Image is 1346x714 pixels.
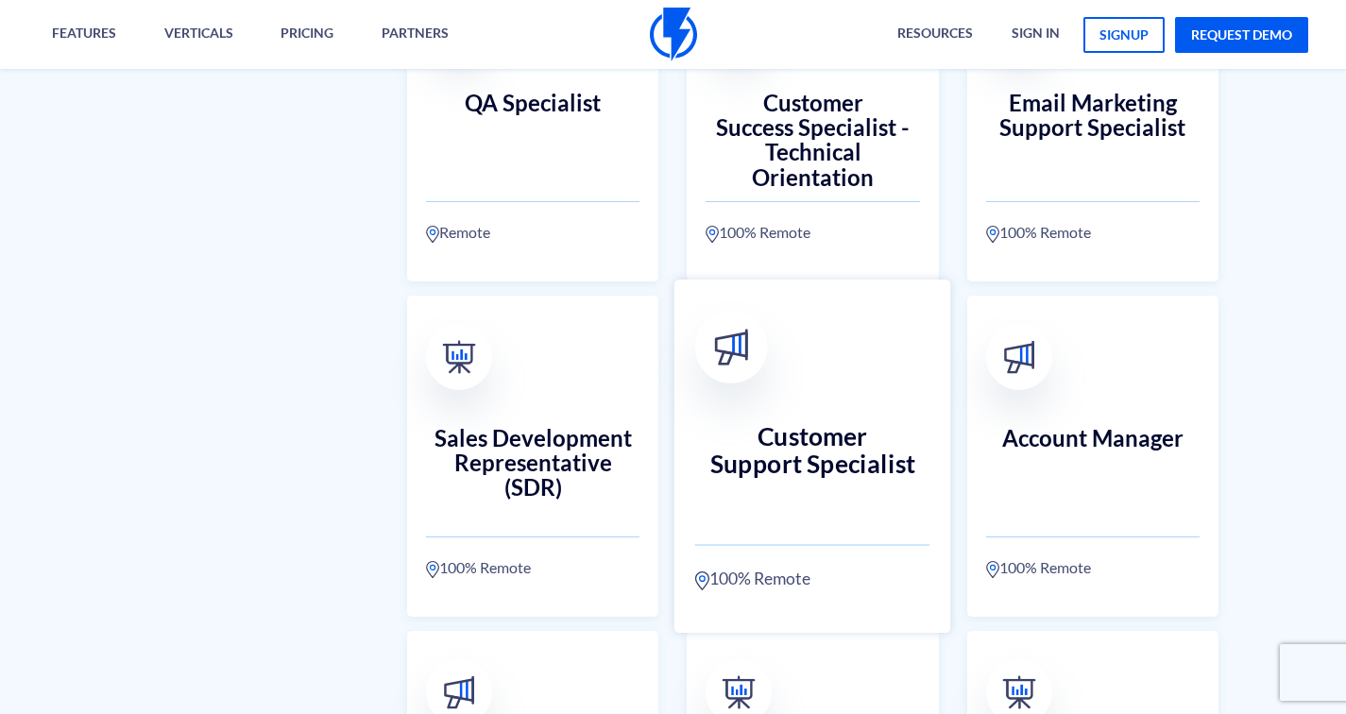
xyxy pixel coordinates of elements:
img: location.svg [986,225,999,244]
img: location.svg [706,225,719,244]
a: Customer Support Specialist 100% Remote [674,280,951,633]
span: 100% Remote [999,221,1091,244]
img: location.svg [426,560,439,579]
img: 03.png [723,676,756,709]
h3: Email Marketing Support Specialist [986,91,1200,166]
img: broadcast.svg [713,329,750,365]
a: request demo [1175,17,1308,53]
span: Remote [439,221,490,244]
img: location.svg [695,570,709,591]
h3: Customer Support Specialist [695,422,930,505]
img: broadcast.svg [443,676,476,709]
span: 100% Remote [439,556,531,579]
h3: QA Specialist [426,91,639,166]
img: 03-1.png [443,341,476,374]
span: 100% Remote [710,567,811,591]
img: location.svg [426,225,439,244]
a: Account Manager 100% Remote [967,296,1218,617]
a: signup [1083,17,1165,53]
span: 100% Remote [719,221,810,244]
a: Sales Development Representative (SDR) 100% Remote [407,296,658,617]
h3: Sales Development Representative (SDR) [426,426,639,501]
img: location.svg [986,560,999,579]
h3: Account Manager [986,426,1200,501]
h3: Customer Success Specialist - Technical Orientation [706,91,919,166]
img: broadcast.svg [1002,341,1035,374]
span: 100% Remote [999,556,1091,579]
img: 03.png [1002,676,1035,709]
